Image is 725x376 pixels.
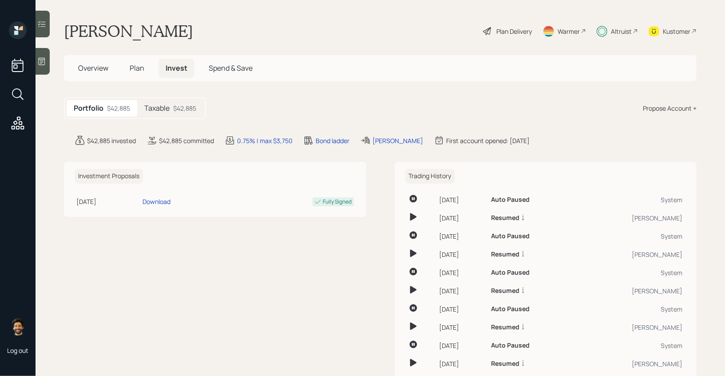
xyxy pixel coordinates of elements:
div: Bond ladder [316,136,349,145]
span: Invest [166,63,187,73]
div: [DATE] [440,341,484,350]
h6: Auto Paused [491,196,530,204]
div: [DATE] [440,195,484,204]
h6: Auto Paused [491,269,530,276]
h5: Taxable [144,104,170,112]
div: [PERSON_NAME] [372,136,423,145]
h6: Auto Paused [491,232,530,240]
div: System [579,232,682,241]
div: [DATE] [440,250,484,259]
h6: Resumed [491,287,519,295]
div: [DATE] [440,213,484,223]
div: [DATE] [440,232,484,241]
h6: Auto Paused [491,305,530,313]
div: [PERSON_NAME] [579,359,682,368]
div: System [579,304,682,314]
div: [PERSON_NAME] [579,286,682,296]
div: [PERSON_NAME] [579,250,682,259]
div: Propose Account + [643,104,697,113]
h6: Auto Paused [491,342,530,349]
div: Plan Delivery [496,27,532,36]
div: [PERSON_NAME] [579,323,682,332]
div: [DATE] [440,359,484,368]
div: [DATE] [440,286,484,296]
h6: Resumed [491,360,519,368]
span: Plan [130,63,144,73]
h1: [PERSON_NAME] [64,21,193,41]
div: Download [143,197,170,206]
div: [DATE] [440,304,484,314]
div: System [579,195,682,204]
div: Kustomer [663,27,690,36]
h6: Resumed [491,214,519,222]
h6: Investment Proposals [75,169,143,184]
div: First account opened: [DATE] [446,136,530,145]
h6: Trading History [405,169,455,184]
div: Log out [7,346,28,355]
h6: Resumed [491,324,519,331]
h6: Resumed [491,251,519,258]
span: Overview [78,63,108,73]
div: System [579,268,682,277]
div: [DATE] [76,197,139,206]
div: Altruist [611,27,632,36]
h5: Portfolio [74,104,103,112]
span: Spend & Save [209,63,253,73]
div: 0.75% | max $3,750 [237,136,293,145]
div: Fully Signed [323,198,352,206]
div: [PERSON_NAME] [579,213,682,223]
div: $42,885 [107,104,130,113]
img: eric-schwartz-headshot.png [9,318,27,336]
div: System [579,341,682,350]
div: $42,885 [173,104,196,113]
div: [DATE] [440,268,484,277]
div: $42,885 invested [87,136,136,145]
div: [DATE] [440,323,484,332]
div: $42,885 committed [159,136,214,145]
div: Warmer [558,27,580,36]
